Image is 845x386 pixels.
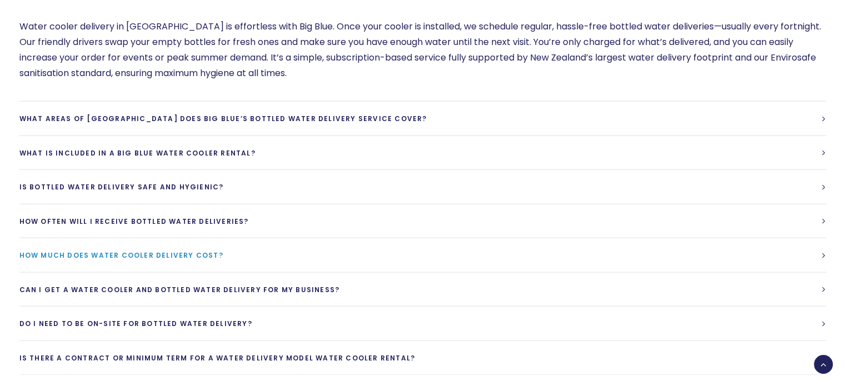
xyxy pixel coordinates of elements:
[19,250,223,260] span: How much does water cooler delivery cost?
[19,182,224,192] span: Is bottled water delivery safe and hygienic?
[19,19,826,81] p: Water cooler delivery in [GEOGRAPHIC_DATA] is effortless with Big Blue. Once your cooler is insta...
[19,238,826,272] a: How much does water cooler delivery cost?
[19,319,252,328] span: Do I need to be on-site for bottled water delivery?
[19,285,340,294] span: Can I get a water cooler and bottled water delivery for my business?
[772,313,829,370] iframe: Chatbot
[19,217,249,226] span: How often will I receive bottled water deliveries?
[19,114,427,123] span: What areas of [GEOGRAPHIC_DATA] does Big Blue’s bottled water delivery service cover?
[19,341,826,375] a: Is there a contract or minimum term for a water delivery model water cooler rental?
[19,102,826,136] a: What areas of [GEOGRAPHIC_DATA] does Big Blue’s bottled water delivery service cover?
[19,353,416,363] span: Is there a contract or minimum term for a water delivery model water cooler rental?
[19,148,256,158] span: What is included in a Big Blue Water cooler rental?
[19,136,826,170] a: What is included in a Big Blue Water cooler rental?
[19,307,826,340] a: Do I need to be on-site for bottled water delivery?
[19,204,826,238] a: How often will I receive bottled water deliveries?
[19,170,826,204] a: Is bottled water delivery safe and hygienic?
[19,273,826,307] a: Can I get a water cooler and bottled water delivery for my business?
